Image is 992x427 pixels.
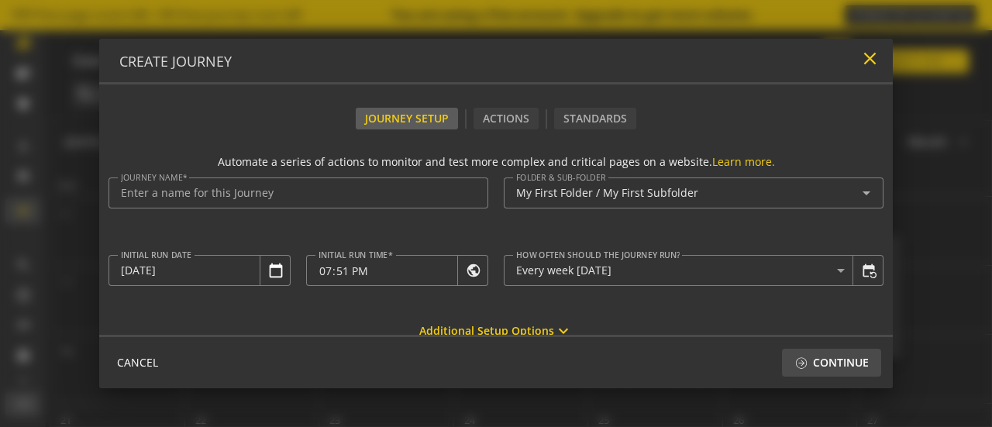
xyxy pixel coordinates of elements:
div: Actions [474,108,539,129]
mat-icon: arrow_drop_down [857,184,875,202]
span: Continue [813,349,869,377]
mat-label: How often should the Journey run? [516,249,680,260]
mat-icon: calendar_today [268,263,284,278]
button: Additional Setup Options [413,317,579,345]
button: CANCEL [111,349,164,377]
div: Automate a series of actions to monitor and test more complex and critical pages on a website. [108,154,883,170]
span: Additional Setup Options [419,317,554,345]
div: Journey Setup [356,108,458,129]
input: Enter a name for this Journey [121,187,476,200]
span: CANCEL [117,349,158,377]
input: Select or create new folder/sub-folder [516,187,857,200]
h4: Create Journey [119,54,232,70]
mat-icon: event_repeat [861,263,877,278]
mat-label: Initial Run Date [121,249,191,260]
a: Learn more. [712,154,775,169]
input: Specify Time [319,265,457,276]
span: Every week [DATE] [516,263,611,277]
mat-label: Initial Run Time [319,249,387,260]
button: Open calendar [257,252,294,289]
div: Standards [554,108,636,129]
mat-icon: public [466,263,481,278]
button: Continue [782,349,881,377]
mat-icon: close [859,48,880,69]
mat-icon: expand_more [554,322,573,340]
mat-label: FOLDER & SUB-FOLDER [516,171,606,182]
mat-label: Journey Name [121,171,183,182]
